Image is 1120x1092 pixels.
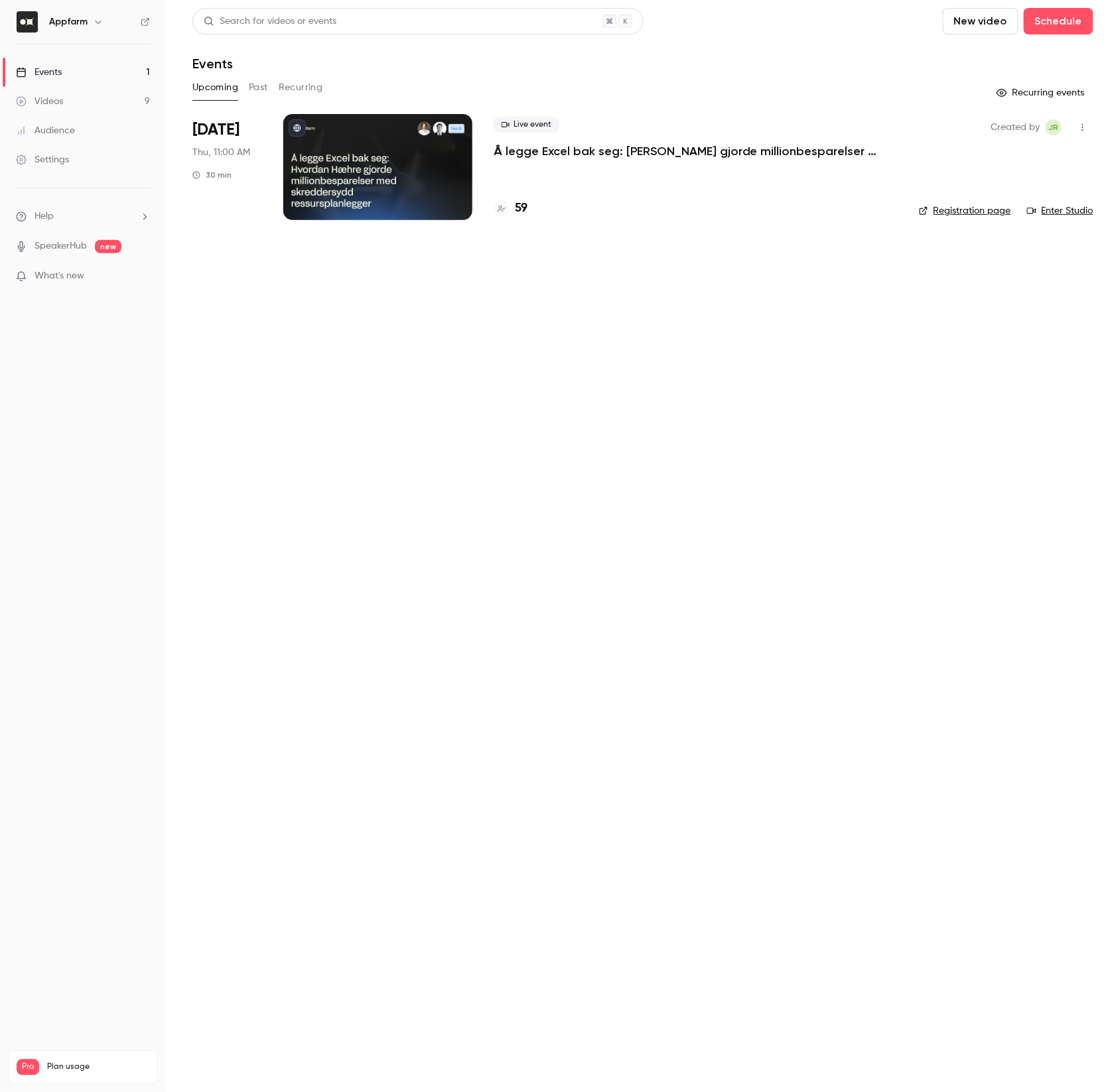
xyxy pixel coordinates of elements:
[192,146,250,159] span: Thu, 11:00 AM
[494,143,892,159] a: Å legge Excel bak seg: [PERSON_NAME] gjorde millionbesparelser med skreddersydd ressursplanlegger
[494,200,527,217] a: 59
[16,153,69,166] div: Settings
[1046,119,1062,135] span: Julie Remen
[17,1060,39,1075] span: Pro
[192,56,233,72] h1: Events
[1049,119,1059,135] span: JR
[204,15,336,29] div: Search for videos or events
[17,11,38,32] img: Appfarm
[49,15,88,29] h6: Appfarm
[16,124,75,137] div: Audience
[991,82,1093,103] button: Recurring events
[16,66,62,79] div: Events
[249,77,268,98] button: Past
[943,8,1018,34] button: New video
[134,271,150,282] iframe: Noticeable Trigger
[35,269,84,283] span: What's new
[16,210,150,223] li: help-dropdown-opener
[515,200,527,217] h4: 59
[47,1062,149,1073] span: Plan usage
[35,210,54,223] span: Help
[919,204,1011,217] a: Registration page
[192,77,238,98] button: Upcoming
[95,240,121,253] span: new
[192,119,240,141] span: [DATE]
[1027,204,1093,217] a: Enter Studio
[494,117,559,133] span: Live event
[279,77,323,98] button: Recurring
[192,114,262,220] div: Sep 18 Thu, 11:00 AM (Europe/Oslo)
[35,239,87,253] a: SpeakerHub
[192,170,232,180] div: 30 min
[16,95,63,108] div: Videos
[1024,8,1093,34] button: Schedule
[991,119,1040,135] span: Created by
